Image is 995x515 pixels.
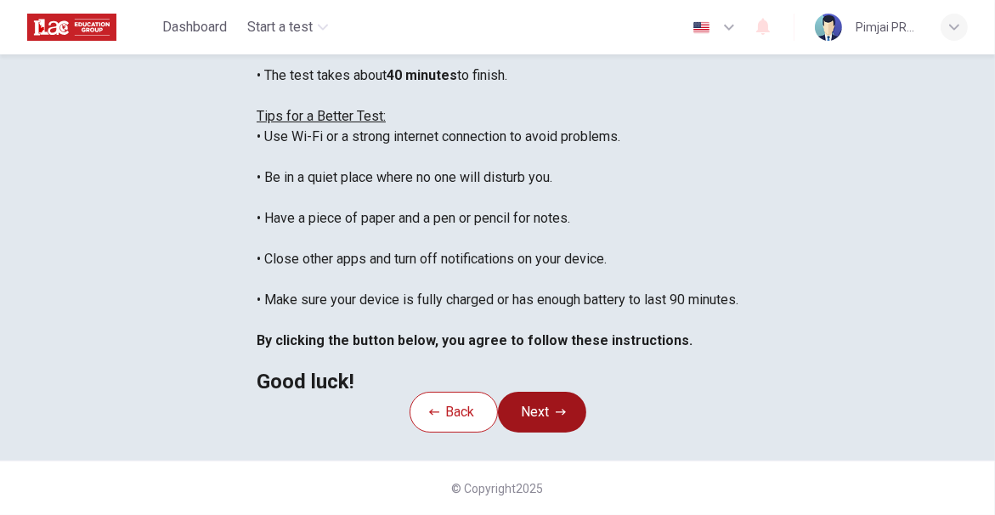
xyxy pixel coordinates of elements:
u: Tips for a Better Test: [257,108,386,124]
div: Pimjai PRAJCHOLCHAN [856,17,920,37]
img: en [691,21,712,34]
b: 40 minutes [387,67,457,83]
span: Start a test [247,17,313,37]
img: Profile picture [815,14,842,41]
button: Start a test [240,12,335,42]
span: © Copyright 2025 [452,482,544,495]
span: Dashboard [162,17,227,37]
a: ILAC logo [27,10,155,44]
img: ILAC logo [27,10,116,44]
button: Back [410,392,498,433]
button: Next [498,392,586,433]
button: Dashboard [155,12,234,42]
b: By clicking the button below, you agree to follow these instructions. [257,332,693,348]
h2: Good luck! [257,371,738,392]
